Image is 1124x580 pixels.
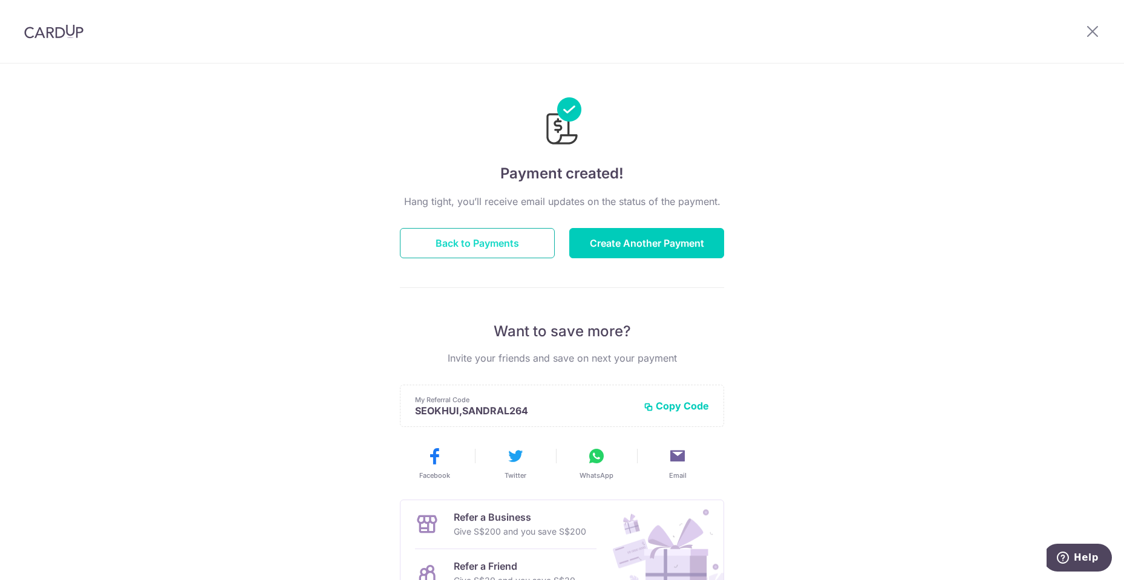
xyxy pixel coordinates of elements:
[543,97,581,148] img: Payments
[1047,544,1112,574] iframe: Opens a widget where you can find more information
[24,24,83,39] img: CardUp
[505,471,526,480] span: Twitter
[400,351,724,365] p: Invite your friends and save on next your payment
[415,405,634,417] p: SEOKHUI,SANDRAL264
[561,446,632,480] button: WhatsApp
[480,446,551,480] button: Twitter
[454,510,586,524] p: Refer a Business
[400,163,724,184] h4: Payment created!
[642,446,713,480] button: Email
[580,471,613,480] span: WhatsApp
[644,400,709,412] button: Copy Code
[454,559,575,573] p: Refer a Friend
[400,228,555,258] button: Back to Payments
[399,446,470,480] button: Facebook
[569,228,724,258] button: Create Another Payment
[454,524,586,539] p: Give S$200 and you save S$200
[415,395,634,405] p: My Referral Code
[419,471,450,480] span: Facebook
[400,194,724,209] p: Hang tight, you’ll receive email updates on the status of the payment.
[400,322,724,341] p: Want to save more?
[669,471,687,480] span: Email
